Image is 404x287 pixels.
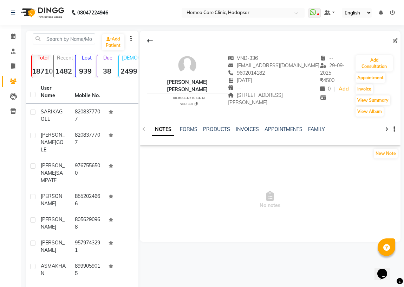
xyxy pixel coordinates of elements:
span: | [333,85,335,93]
span: [PERSON_NAME] [41,132,65,145]
span: 29-09-2025 [320,62,345,76]
a: FAMILY [308,126,325,132]
span: SARIKA [41,108,59,115]
strong: 939 [76,67,95,75]
p: Lost [78,55,95,61]
b: 08047224946 [77,3,108,23]
span: 0 [320,86,331,92]
th: User Name [37,80,71,104]
strong: 38 [97,67,117,75]
span: ASMA [41,263,55,269]
td: 9767556500 [71,158,105,188]
td: 8999059015 [71,258,105,281]
span: [EMAIL_ADDRESS][DOMAIN_NAME] [228,62,320,69]
td: 8552024666 [71,188,105,212]
span: -- [228,85,241,91]
span: [PERSON_NAME] [41,162,65,176]
input: Search by Name/Mobile/Email/Code [33,33,95,44]
span: VND-336 [228,55,258,61]
span: ₹ [320,77,323,83]
button: Appointment [356,73,385,83]
td: 8208377707 [71,127,105,158]
a: APPOINTMENTS [265,126,302,132]
strong: 18710 [32,67,52,75]
span: [PERSON_NAME] [41,239,65,253]
span: [PERSON_NAME] [41,193,65,207]
p: Total [35,55,52,61]
td: 9579743291 [71,235,105,258]
img: logo [18,3,66,23]
button: Add Consultation [356,55,393,71]
a: FORMS [180,126,197,132]
span: [STREET_ADDRESS][PERSON_NAME] [228,92,283,106]
th: Mobile No. [71,80,105,104]
p: Recent [57,55,73,61]
button: Invoice [356,84,373,94]
a: INVOICES [236,126,259,132]
iframe: chat widget [374,259,397,280]
td: 8208377707 [71,104,105,127]
strong: 1482 [54,67,73,75]
a: Add [338,84,350,94]
button: View Album [356,107,384,117]
div: [PERSON_NAME] [PERSON_NAME] [147,79,228,93]
span: [PERSON_NAME] [41,216,65,230]
a: NOTES [152,123,174,136]
button: View Summary [356,95,390,105]
span: 9602014182 [228,70,265,76]
div: VND-336 [150,101,228,106]
div: Back to Client [143,34,157,48]
td: 8056290968 [71,212,105,235]
a: Add Patient [102,34,124,50]
img: avatar [177,55,198,76]
a: PRODUCTS [203,126,230,132]
span: [DEMOGRAPHIC_DATA] [173,96,205,100]
button: New Note [374,149,398,158]
strong: 2499 [119,67,139,75]
span: -- [320,55,333,61]
span: [DATE] [228,77,252,83]
p: Due [99,55,117,61]
span: 4500 [320,77,334,83]
span: No notes [140,165,400,235]
p: [DEMOGRAPHIC_DATA] [122,55,139,61]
